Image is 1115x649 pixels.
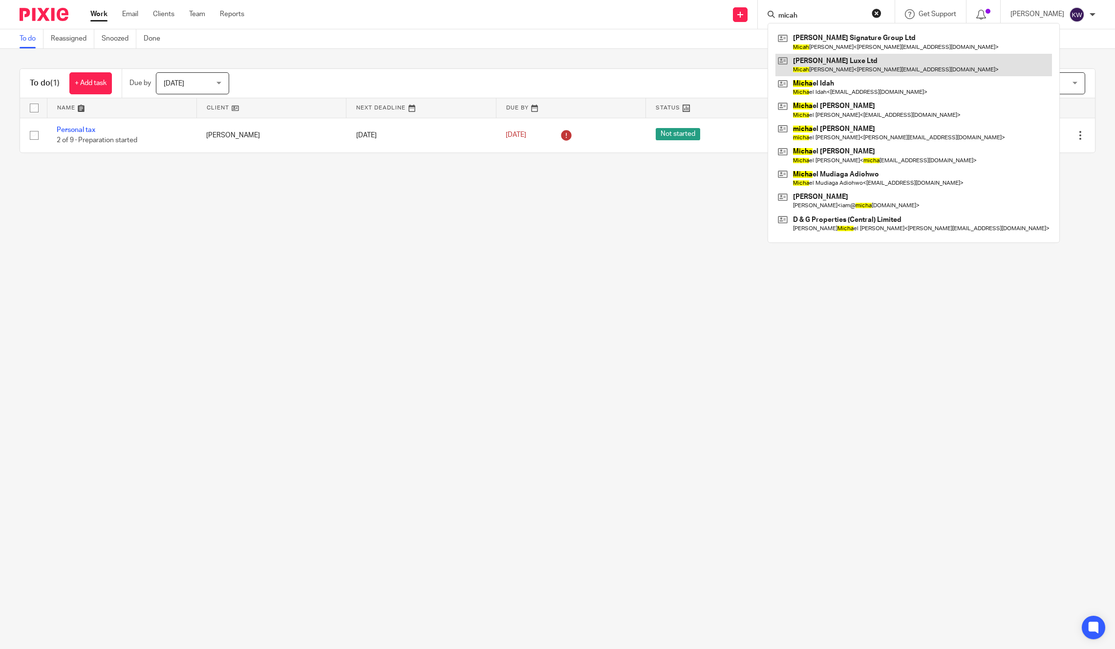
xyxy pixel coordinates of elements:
[102,29,136,48] a: Snoozed
[20,29,43,48] a: To do
[164,80,184,87] span: [DATE]
[129,78,151,88] p: Due by
[1069,7,1085,22] img: svg%3E
[506,132,526,139] span: [DATE]
[189,9,205,19] a: Team
[656,128,700,140] span: Not started
[90,9,107,19] a: Work
[122,9,138,19] a: Email
[346,118,496,152] td: [DATE]
[30,78,60,88] h1: To do
[919,11,956,18] span: Get Support
[51,29,94,48] a: Reassigned
[196,118,346,152] td: [PERSON_NAME]
[57,137,137,144] span: 2 of 9 · Preparation started
[20,8,68,21] img: Pixie
[57,127,95,133] a: Personal tax
[144,29,168,48] a: Done
[777,12,865,21] input: Search
[153,9,174,19] a: Clients
[872,8,881,18] button: Clear
[69,72,112,94] a: + Add task
[220,9,244,19] a: Reports
[1010,9,1064,19] p: [PERSON_NAME]
[50,79,60,87] span: (1)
